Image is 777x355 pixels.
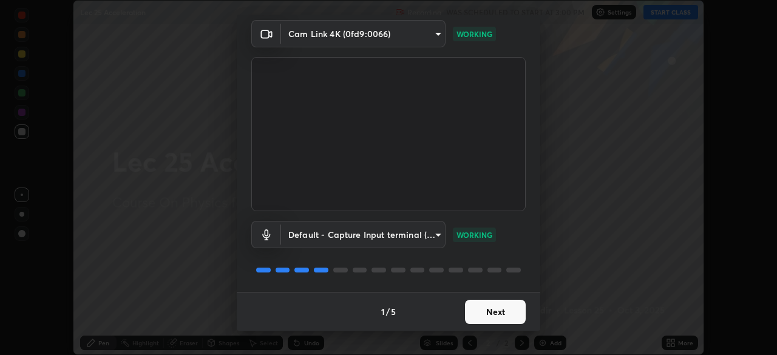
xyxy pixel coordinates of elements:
p: WORKING [456,229,492,240]
div: Cam Link 4K (0fd9:0066) [281,221,446,248]
h4: 1 [381,305,385,318]
h4: / [386,305,390,318]
p: WORKING [456,29,492,39]
h4: 5 [391,305,396,318]
div: Cam Link 4K (0fd9:0066) [281,20,446,47]
button: Next [465,300,526,324]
